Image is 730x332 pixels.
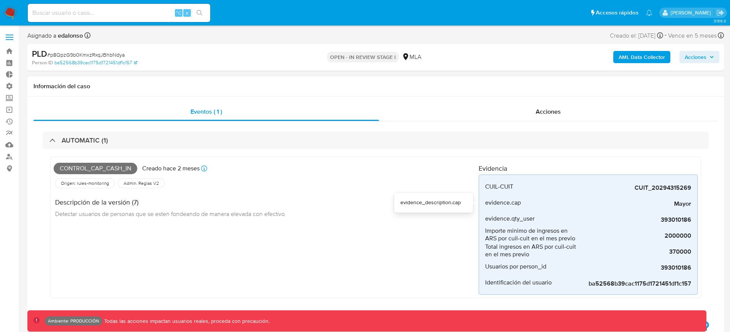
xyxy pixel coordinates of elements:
span: Acciones [685,51,706,63]
b: Person ID [32,59,53,66]
button: AML Data Collector [613,51,670,63]
p: Ambiente: PRODUCCIÓN [48,319,99,322]
p: facundoagustin.borghi@mercadolibre.com [671,9,714,16]
span: Accesos rápidos [596,9,638,17]
p: Creado hace 2 meses [142,164,200,173]
div: Creado el: [DATE] [610,30,663,41]
b: AML Data Collector [619,51,665,63]
span: Asignado a [27,32,83,40]
a: ba52568b39cac1175d1721451df1c157 [54,59,137,66]
span: Eventos ( 1 ) [190,107,222,116]
div: AUTOMATIC (1) [43,132,709,149]
h3: AUTOMATIC (1) [62,136,108,145]
span: Acciones [536,107,561,116]
h1: Información del caso [33,83,718,90]
a: Salir [716,9,724,17]
span: Vence en 5 meses [668,32,717,40]
span: Admin. Reglas V2 [123,180,160,186]
span: Control_cap_cash_in [54,163,137,174]
span: ⌥ [176,9,181,16]
span: - [665,30,667,41]
h4: Descripción de la versión (7) [55,198,286,207]
div: MLA [402,53,421,61]
span: Detectar usuarios de personas que se esten fondeando de manera elevada con efectivo. [55,210,286,218]
span: s [186,9,188,16]
button: Acciones [679,51,719,63]
div: evidence_description.cap [400,199,461,207]
button: search-icon [192,8,207,18]
a: Notificaciones [646,10,652,16]
p: Todas las acciones impactan usuarios reales, proceda con precaución. [102,318,270,325]
p: OPEN - IN REVIEW STAGE I [327,52,399,62]
b: PLD [32,48,47,60]
input: Buscar usuario o caso... [28,8,210,18]
b: edalonso [56,31,83,40]
span: # p8QpzG9b0KmxzRxqJBhbNdya [47,51,125,59]
span: Origen: rules-monitoring [60,180,110,186]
